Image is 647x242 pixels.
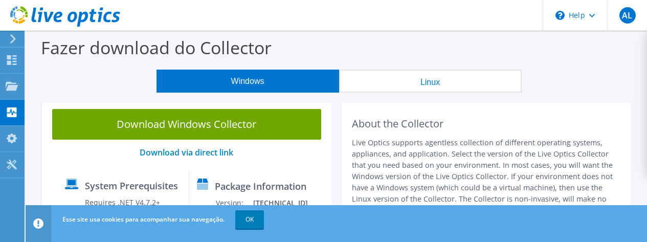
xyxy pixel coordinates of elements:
span: Esse site usa cookies para acompanhar sua navegação. [62,215,225,224]
a: Download Windows Collector [52,109,321,140]
td: [TECHNICAL_ID] [253,196,327,210]
p: Live Optics supports agentless collection of different operating systems, appliances, and applica... [352,137,621,227]
label: Requires .NET V4.7.2+ [85,197,160,208]
h2: About the Collector [352,118,621,130]
label: System Prerequisites [85,181,178,191]
svg: \n [555,11,565,20]
label: Fazer download do Collector [41,36,272,59]
a: Download via direct link [140,147,233,158]
a: OK [235,210,264,229]
label: Package Information [215,181,306,191]
button: Windows [157,70,339,93]
td: Version: [215,196,253,210]
button: Linux [339,70,522,93]
span: AL [619,7,636,24]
